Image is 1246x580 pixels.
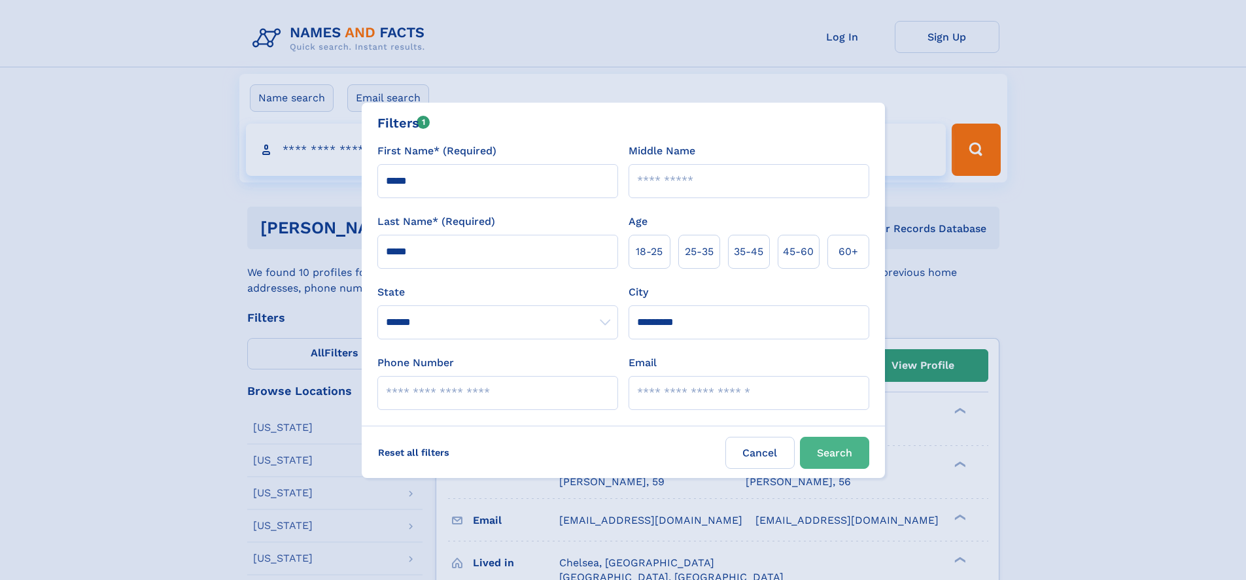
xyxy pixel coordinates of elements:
span: 25‑35 [685,244,714,260]
label: Reset all filters [370,437,458,468]
label: Last Name* (Required) [377,214,495,230]
button: Search [800,437,869,469]
label: Phone Number [377,355,454,371]
label: Middle Name [629,143,695,159]
label: First Name* (Required) [377,143,496,159]
span: 35‑45 [734,244,763,260]
label: State [377,284,618,300]
div: Filters [377,113,430,133]
label: Email [629,355,657,371]
span: 60+ [839,244,858,260]
label: Cancel [725,437,795,469]
label: City [629,284,648,300]
span: 18‑25 [636,244,663,260]
label: Age [629,214,648,230]
span: 45‑60 [783,244,814,260]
